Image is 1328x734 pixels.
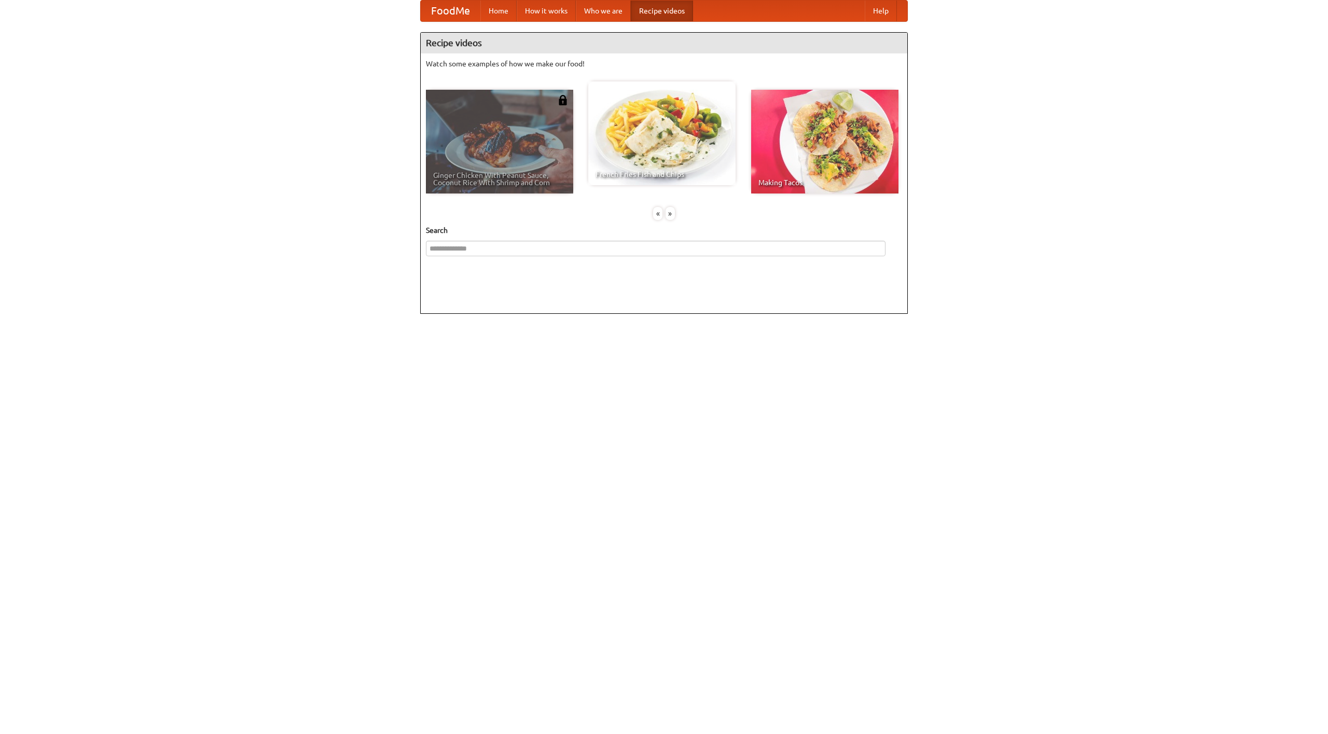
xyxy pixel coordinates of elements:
p: Watch some examples of how we make our food! [426,59,902,69]
img: 483408.png [558,95,568,105]
span: French Fries Fish and Chips [596,171,728,178]
div: « [653,207,662,220]
span: Making Tacos [758,179,891,186]
h5: Search [426,225,902,236]
a: Help [865,1,897,21]
a: FoodMe [421,1,480,21]
a: Recipe videos [631,1,693,21]
a: Home [480,1,517,21]
div: » [666,207,675,220]
a: Who we are [576,1,631,21]
a: French Fries Fish and Chips [588,81,736,185]
a: How it works [517,1,576,21]
a: Making Tacos [751,90,898,193]
h4: Recipe videos [421,33,907,53]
